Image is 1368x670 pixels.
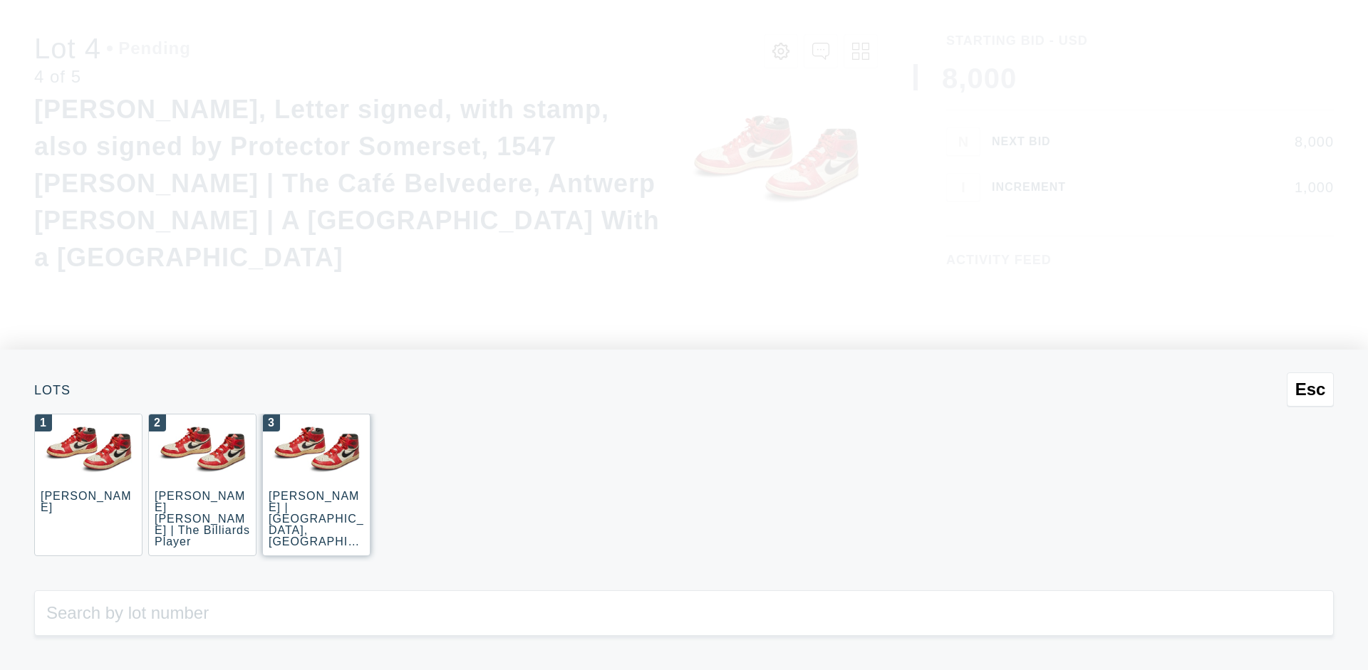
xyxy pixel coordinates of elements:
[34,384,1334,397] div: Lots
[263,414,280,431] div: 3
[1287,372,1334,407] button: Esc
[149,414,166,431] div: 2
[269,490,364,604] div: [PERSON_NAME] | [GEOGRAPHIC_DATA], [GEOGRAPHIC_DATA] ([GEOGRAPHIC_DATA], [GEOGRAPHIC_DATA])
[155,490,250,548] div: [PERSON_NAME] [PERSON_NAME] | The Billiards Player
[35,414,52,431] div: 1
[41,490,131,513] div: [PERSON_NAME]
[1295,380,1326,399] span: Esc
[34,590,1334,636] input: Search by lot number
